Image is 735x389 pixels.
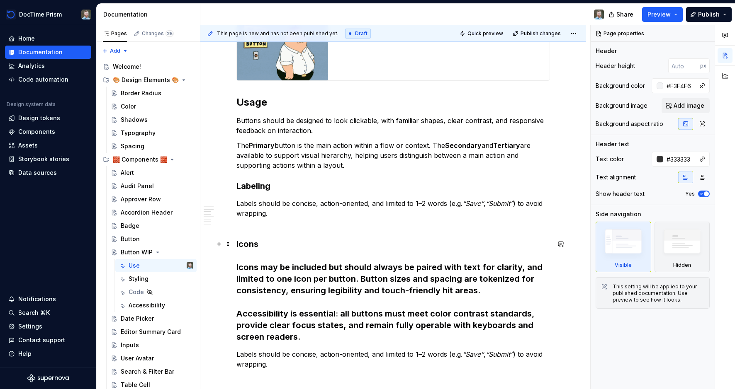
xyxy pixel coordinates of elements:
button: Quick preview [457,28,507,39]
div: DocTime Prism [19,10,62,19]
img: Jeff [81,10,91,19]
a: Home [5,32,91,45]
div: Help [18,350,32,358]
h3: Labeling [236,180,550,192]
a: Border Radius [107,87,197,100]
input: Auto [663,152,695,167]
a: User Avatar [107,352,197,365]
div: Design tokens [18,114,60,122]
div: Editor Summary Card [121,328,181,336]
em: “Save” [462,199,484,208]
a: Documentation [5,46,91,59]
div: Spacing [121,142,144,150]
img: f5fbcaed-63a9-42b7-9745-6b7b977d381a.gif [237,12,328,80]
span: Add image [674,101,704,110]
em: “Save” [462,350,484,358]
img: Jeff [594,10,604,19]
div: Accessibility [129,301,165,309]
button: Publish [686,7,732,22]
div: Header text [596,140,629,148]
a: Typography [107,126,197,140]
a: Audit Panel [107,179,197,193]
div: Visible [596,222,651,272]
a: Components [5,125,91,138]
em: “Submit” [486,350,513,358]
a: Date Picker [107,312,197,325]
a: Code [115,285,197,299]
span: Share [616,10,633,19]
img: 90418a54-4231-473e-b32d-b3dd03b28af1.png [6,10,16,19]
a: Editor Summary Card [107,325,197,338]
a: Code automation [5,73,91,86]
span: Draft [355,30,367,37]
a: Badge [107,219,197,232]
div: Styling [129,275,148,283]
em: “Submit” [486,199,513,208]
a: Color [107,100,197,113]
div: Assets [18,141,38,150]
div: Pages [103,30,127,37]
button: Help [5,347,91,360]
div: Text color [596,155,624,163]
a: Settings [5,320,91,333]
div: Button WIP [121,248,153,256]
div: Side navigation [596,210,641,218]
div: Shadows [121,116,148,124]
div: Data sources [18,169,57,177]
div: Audit Panel [121,182,154,190]
a: UseJeff [115,259,197,272]
div: Code automation [18,75,68,84]
a: Alert [107,166,197,179]
span: Publish [698,10,720,19]
div: Storybook stories [18,155,69,163]
div: Table Cell [121,381,150,389]
div: Show header text [596,190,645,198]
div: Background aspect ratio [596,120,663,128]
a: Inputs [107,338,197,352]
a: Analytics [5,59,91,72]
span: This page is new and has not been published yet. [217,30,338,37]
button: DocTime PrismJeff [2,5,95,23]
h2: Usage [236,96,550,109]
div: 🧱 Components 🧱 [100,153,197,166]
div: Text alignment [596,173,636,181]
div: Approver Row [121,195,161,203]
div: Background color [596,82,645,90]
a: Search & Filter Bar [107,365,197,378]
div: Hidden [655,222,710,272]
div: Header height [596,62,635,70]
span: Quick preview [467,30,503,37]
span: Publish changes [521,30,561,37]
a: Welcome! [100,60,197,73]
input: Auto [663,78,695,93]
div: Accordion Header [121,208,173,217]
a: Styling [115,272,197,285]
div: Design system data [7,101,56,108]
div: Contact support [18,336,65,344]
button: Preview [642,7,683,22]
div: Header [596,47,617,55]
div: Welcome! [113,63,141,71]
a: Assets [5,139,91,152]
a: Button WIP [107,246,197,259]
a: Button [107,232,197,246]
div: Alert [121,169,134,177]
div: Use [129,261,140,270]
div: Notifications [18,295,56,303]
p: px [700,63,706,69]
div: Analytics [18,62,45,70]
button: Add image [662,98,710,113]
input: Auto [668,58,700,73]
span: Preview [647,10,671,19]
span: 25 [165,30,174,37]
svg: Supernova Logo [27,374,69,382]
a: Shadows [107,113,197,126]
div: Badge [121,222,139,230]
strong: Primary [249,141,275,150]
a: Spacing [107,140,197,153]
a: Accessibility [115,299,197,312]
div: Inputs [121,341,139,349]
p: Labels should be concise, action-oriented, and limited to 1–2 words (e.g. , ) to avoid wrapping. [236,349,550,379]
div: Button [121,235,140,243]
div: Search & Filter Bar [121,367,174,376]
